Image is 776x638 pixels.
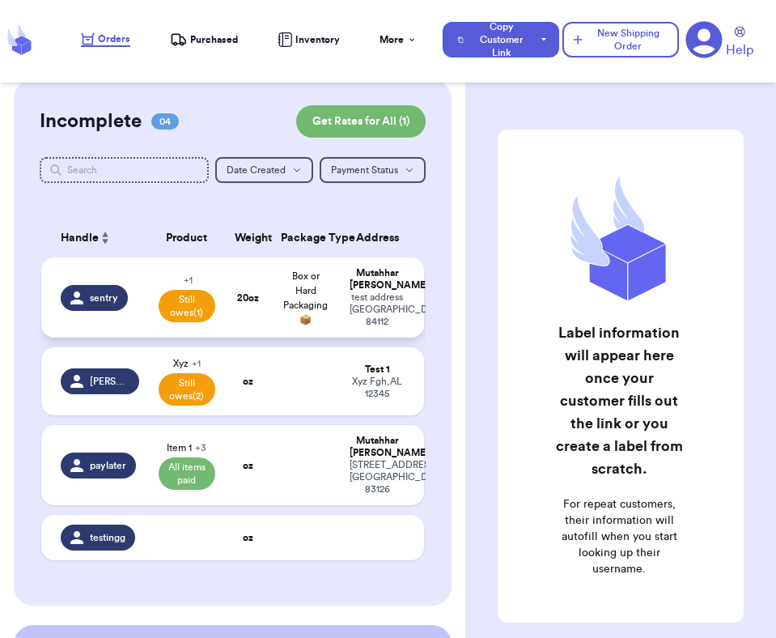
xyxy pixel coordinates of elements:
[61,230,99,247] span: Handle
[81,32,130,47] a: Orders
[380,33,417,46] div: More
[159,290,216,322] span: Still owes (1)
[237,293,259,303] strong: 20 oz
[170,32,238,48] a: Purchased
[726,27,753,60] a: Help
[98,32,130,45] span: Orders
[243,376,253,386] strong: oz
[184,275,193,285] span: + 1
[296,105,426,138] button: Get Rates for All (1)
[149,219,226,257] th: Product
[40,157,209,183] input: Search
[271,219,340,257] th: Package Type
[350,291,405,328] div: test address [GEOGRAPHIC_DATA] , AK 84112
[350,267,405,291] div: Mutahhar [PERSON_NAME]
[562,22,679,57] button: New Shipping Order
[331,165,398,175] span: Payment Status
[340,219,424,257] th: Address
[350,459,405,496] div: [STREET_ADDRESS] [GEOGRAPHIC_DATA] , TN 83126
[167,441,206,454] span: Item 1
[99,228,112,248] button: Sort ascending
[726,40,753,60] span: Help
[90,375,129,388] span: [PERSON_NAME]
[243,461,253,470] strong: oz
[151,113,179,130] span: 04
[173,357,201,370] span: Xyz
[554,321,685,480] h2: Label information will appear here once your customer fills out the link or you create a label fr...
[159,457,216,490] span: All items paid
[190,33,238,46] span: Purchased
[278,32,340,47] a: Inventory
[320,157,426,183] button: Payment Status
[243,533,253,542] strong: oz
[192,359,201,368] span: + 1
[90,531,125,544] span: testingg
[227,165,286,175] span: Date Created
[350,364,405,376] div: Test 1
[350,435,405,459] div: Mutahhar [PERSON_NAME]
[90,459,126,472] span: paylater
[215,157,313,183] button: Date Created
[443,22,559,57] button: Copy Customer Link
[350,376,405,400] div: Xyz Fgh , AL 12345
[40,108,142,134] h2: Incomplete
[195,443,206,453] span: + 3
[159,373,216,406] span: Still owes (2)
[283,271,328,325] span: Box or Hard Packaging 📦
[225,219,271,257] th: Weight
[554,496,685,577] p: For repeat customers, their information will autofill when you start looking up their username.
[295,33,340,46] span: Inventory
[90,291,118,304] span: sentry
